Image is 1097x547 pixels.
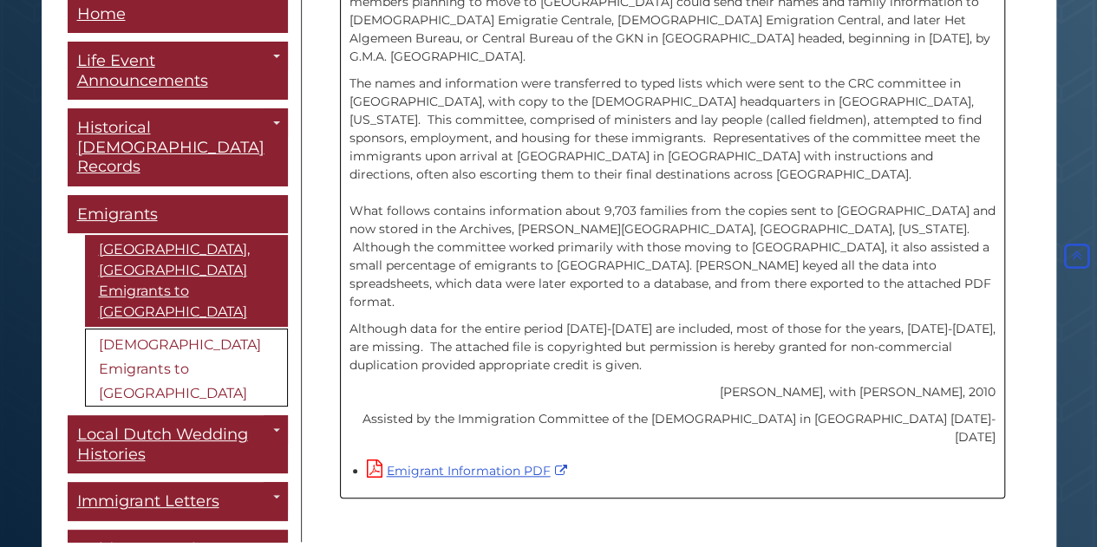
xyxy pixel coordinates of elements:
a: Back to Top [1061,249,1093,264]
a: Emigrants [68,195,288,234]
span: Immigrant Letters [77,492,219,511]
p: Assisted by the Immigration Committee of the [DEMOGRAPHIC_DATA] in [GEOGRAPHIC_DATA] [DATE]-[DATE] [349,410,996,446]
span: Life Event Announcements [77,51,208,90]
p: The names and information were transferred to typed lists which were sent to the CRC committee in... [349,75,996,311]
span: Emigrants [77,205,158,224]
a: Emigrant Information PDF [367,463,571,479]
a: Local Dutch Wedding Histories [68,415,288,473]
p: Although data for the entire period [DATE]-[DATE] are included, most of those for the years, [DAT... [349,320,996,374]
a: [DEMOGRAPHIC_DATA] Emigrants to [GEOGRAPHIC_DATA] [85,329,288,407]
span: Home [77,4,126,23]
a: Immigrant Letters [68,482,288,521]
span: Historical [DEMOGRAPHIC_DATA] Records [77,118,264,176]
p: [PERSON_NAME], with [PERSON_NAME], 2010 [349,383,996,401]
a: [GEOGRAPHIC_DATA], [GEOGRAPHIC_DATA] Emigrants to [GEOGRAPHIC_DATA] [85,235,288,327]
a: Historical [DEMOGRAPHIC_DATA] Records [68,108,288,186]
span: Local Dutch Wedding Histories [77,425,248,464]
a: Life Event Announcements [68,42,288,100]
